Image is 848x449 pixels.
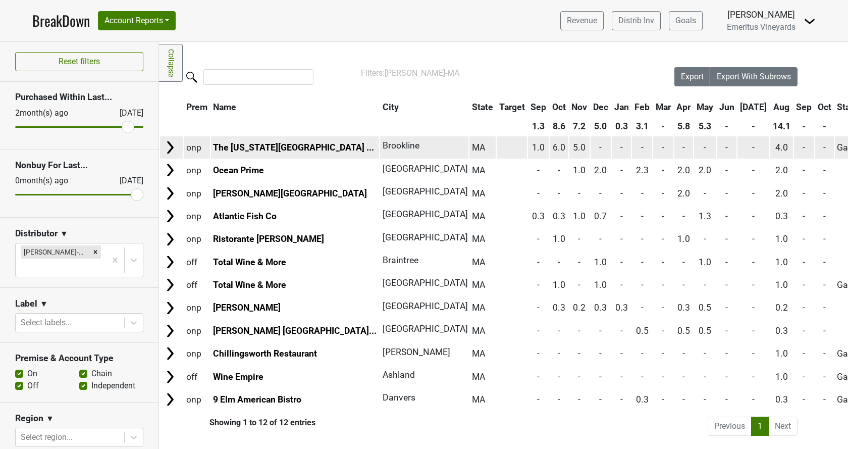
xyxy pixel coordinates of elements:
[550,98,568,116] th: Oct: activate to sort column ascending
[620,188,623,198] span: -
[383,140,419,151] span: Brookline
[60,228,68,240] span: ▼
[558,257,560,267] span: -
[213,348,317,359] a: Chillingsworth Restaurant
[15,298,37,309] h3: Label
[653,98,673,116] th: Mar: activate to sort column ascending
[15,413,43,424] h3: Region
[213,326,377,336] a: [PERSON_NAME] [GEOGRAPHIC_DATA]...
[537,234,540,244] span: -
[532,142,545,153] span: 1.0
[694,117,716,135] th: 5.3
[794,98,815,116] th: Sep: activate to sort column ascending
[682,394,685,405] span: -
[385,68,459,78] span: [PERSON_NAME]-MA
[184,98,210,116] th: Prem: activate to sort column ascending
[815,98,834,116] th: Oct: activate to sort column ascending
[213,102,236,112] span: Name
[472,188,485,198] span: MA
[641,188,644,198] span: -
[725,211,728,221] span: -
[90,245,101,259] div: Remove MS Walker-MA
[641,348,644,359] span: -
[727,8,796,21] div: [PERSON_NAME]
[578,257,580,267] span: -
[682,211,685,221] span: -
[641,280,644,290] span: -
[472,165,485,175] span: MA
[725,142,728,153] span: -
[775,280,788,290] span: 1.0
[184,251,210,273] td: off
[725,348,728,359] span: -
[612,98,631,116] th: Jan: activate to sort column ascending
[612,117,631,135] th: 0.3
[699,326,711,336] span: 0.5
[578,234,580,244] span: -
[823,303,826,313] span: -
[472,348,485,359] span: MA
[674,117,694,135] th: 5.8
[699,303,711,313] span: 0.5
[213,188,367,198] a: [PERSON_NAME][GEOGRAPHIC_DATA]
[569,117,590,135] th: 7.2
[111,175,143,187] div: [DATE]
[662,348,664,359] span: -
[641,257,644,267] span: -
[725,188,728,198] span: -
[751,417,769,436] a: 1
[21,245,90,259] div: [PERSON_NAME]-MA
[383,255,418,265] span: Braintree
[383,209,468,219] span: [GEOGRAPHIC_DATA]
[361,67,646,79] div: Filters:
[91,380,135,392] label: Independent
[641,234,644,244] span: -
[184,274,210,296] td: off
[472,303,485,313] span: MA
[211,98,380,116] th: Name: activate to sort column ascending
[40,298,48,310] span: ▼
[803,303,805,313] span: -
[558,188,560,198] span: -
[653,117,673,135] th: -
[15,353,143,364] h3: Premise & Account Type
[184,182,210,204] td: onp
[770,98,793,116] th: Aug: activate to sort column ascending
[704,280,706,290] span: -
[662,188,664,198] span: -
[699,211,711,221] span: 1.3
[823,326,826,336] span: -
[636,165,649,175] span: 2.3
[803,165,805,175] span: -
[620,280,623,290] span: -
[682,348,685,359] span: -
[594,257,607,267] span: 1.0
[15,175,95,187] div: 0 month(s) ago
[163,369,178,384] img: Arrow right
[674,67,711,86] button: Export
[725,303,728,313] span: -
[380,98,463,116] th: City: activate to sort column ascending
[383,164,468,174] span: [GEOGRAPHIC_DATA]
[803,142,805,153] span: -
[775,142,788,153] span: 4.0
[794,117,815,135] th: -
[823,211,826,221] span: -
[662,165,664,175] span: -
[752,257,755,267] span: -
[578,372,580,382] span: -
[472,280,485,290] span: MA
[184,136,210,158] td: onp
[15,52,143,71] button: Reset filters
[573,142,586,153] span: 5.0
[823,188,826,198] span: -
[804,15,816,27] img: Dropdown Menu
[677,326,690,336] span: 0.5
[528,117,549,135] th: 1.3
[213,280,286,290] a: Total Wine & More
[472,394,485,405] span: MA
[752,326,755,336] span: -
[662,234,664,244] span: -
[725,326,728,336] span: -
[823,372,826,382] span: -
